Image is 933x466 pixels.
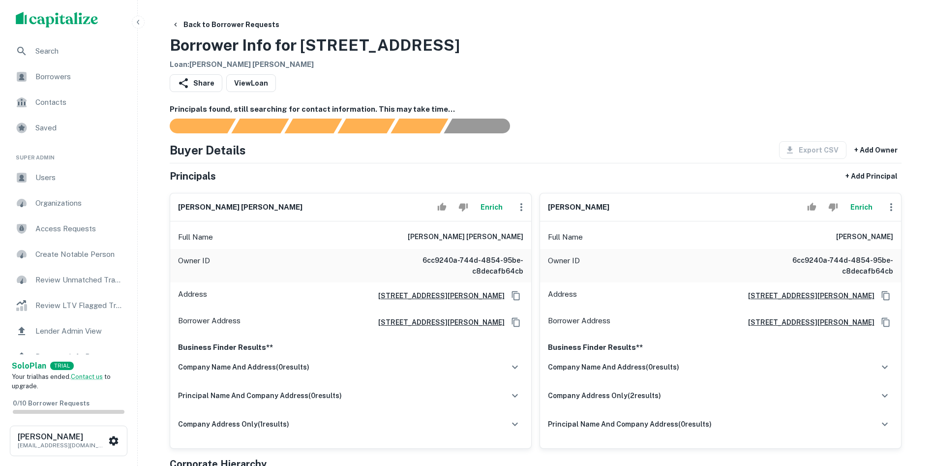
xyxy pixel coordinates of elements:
[548,202,609,213] h6: [PERSON_NAME]
[337,119,395,133] div: Principals found, AI now looking for contact information...
[391,119,448,133] div: Principals found, still searching for contact information. This may take time...
[405,255,523,277] h6: 6cc9240a-744d-4854-95be-c8decafb64cb
[8,319,129,343] a: Lender Admin View
[170,141,246,159] h4: Buyer Details
[178,288,207,303] p: Address
[168,16,283,33] button: Back to Borrower Requests
[548,342,893,353] p: Business Finder Results**
[8,294,129,317] a: Review LTV Flagged Transactions
[18,433,106,441] h6: [PERSON_NAME]
[842,167,902,185] button: + Add Principal
[8,116,129,140] a: Saved
[226,74,276,92] a: ViewLoan
[548,419,712,430] h6: principal name and company address ( 0 results)
[231,119,289,133] div: Your request is received and processing...
[740,317,874,328] a: [STREET_ADDRESS][PERSON_NAME]
[836,231,893,243] h6: [PERSON_NAME]
[10,426,127,456] button: [PERSON_NAME][EMAIL_ADDRESS][DOMAIN_NAME]
[850,141,902,159] button: + Add Owner
[740,290,874,301] a: [STREET_ADDRESS][PERSON_NAME]
[35,300,123,311] span: Review LTV Flagged Transactions
[35,223,123,235] span: Access Requests
[370,317,505,328] a: [STREET_ADDRESS][PERSON_NAME]
[71,373,103,380] a: Contact us
[548,362,679,373] h6: company name and address ( 0 results)
[878,315,893,330] button: Copy Address
[158,119,232,133] div: Sending borrower request to AI...
[8,191,129,215] a: Organizations
[846,197,877,217] button: Enrich
[8,142,129,166] li: Super Admin
[170,104,902,115] h6: Principals found, still searching for contact information. This may take time...
[548,288,577,303] p: Address
[170,74,222,92] button: Share
[444,119,522,133] div: AI fulfillment process complete.
[548,255,580,277] p: Owner ID
[803,197,820,217] button: Accept
[35,325,123,337] span: Lender Admin View
[824,197,842,217] button: Reject
[509,288,523,303] button: Copy Address
[8,345,129,369] a: Borrower Info Requests
[8,166,129,189] a: Users
[178,419,289,430] h6: company address only ( 1 results)
[178,362,309,373] h6: company name and address ( 0 results)
[178,255,210,277] p: Owner ID
[178,390,342,401] h6: principal name and company address ( 0 results)
[476,197,508,217] button: Enrich
[16,12,98,28] img: capitalize-logo.png
[35,249,123,260] span: Create Notable Person
[35,197,123,209] span: Organizations
[35,96,123,108] span: Contacts
[18,441,106,450] p: [EMAIL_ADDRESS][DOMAIN_NAME]
[35,274,123,286] span: Review Unmatched Transactions
[8,268,129,292] a: Review Unmatched Transactions
[178,315,241,330] p: Borrower Address
[178,202,302,213] h6: [PERSON_NAME] [PERSON_NAME]
[13,400,90,407] span: 0 / 10 Borrower Requests
[884,387,933,435] iframe: Chat Widget
[178,231,213,243] p: Full Name
[35,45,123,57] span: Search
[12,373,111,390] span: Your trial has ended. to upgrade.
[408,231,523,243] h6: [PERSON_NAME] [PERSON_NAME]
[878,288,893,303] button: Copy Address
[8,39,129,63] a: Search
[775,255,893,277] h6: 6cc9240a-744d-4854-95be-c8decafb64cb
[548,390,661,401] h6: company address only ( 2 results)
[35,172,123,184] span: Users
[8,65,129,89] a: Borrowers
[548,231,583,243] p: Full Name
[12,361,46,371] strong: Solo Plan
[548,315,610,330] p: Borrower Address
[370,290,505,301] a: [STREET_ADDRESS][PERSON_NAME]
[35,351,123,363] span: Borrower Info Requests
[8,243,129,266] a: Create Notable Person
[8,217,129,241] a: Access Requests
[170,33,460,57] h3: Borrower Info for [STREET_ADDRESS]
[8,91,129,114] a: Contacts
[433,197,451,217] button: Accept
[178,342,523,353] p: Business Finder Results**
[170,59,460,70] h6: Loan : [PERSON_NAME] [PERSON_NAME]
[284,119,342,133] div: Documents found, AI parsing details...
[454,197,472,217] button: Reject
[35,122,123,134] span: Saved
